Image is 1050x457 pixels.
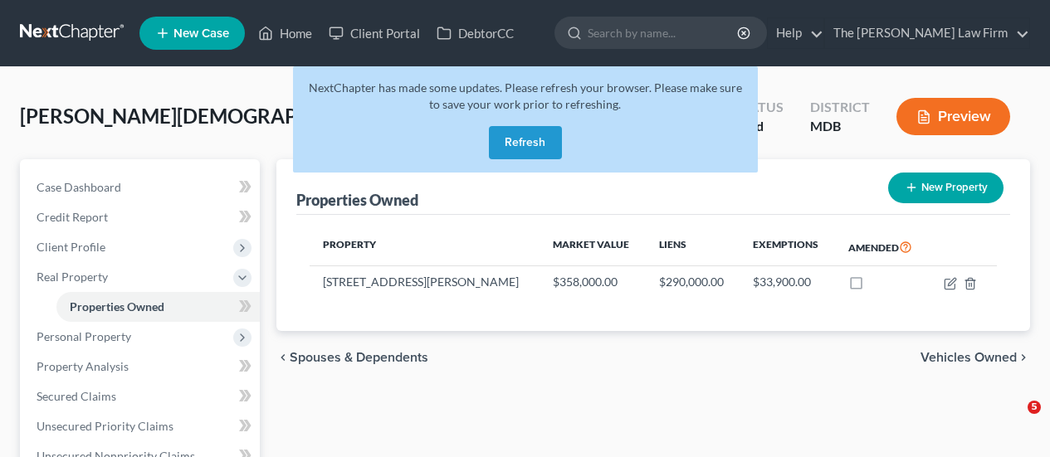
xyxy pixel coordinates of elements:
button: New Property [888,173,1004,203]
span: Spouses & Dependents [290,351,428,364]
span: [PERSON_NAME][DEMOGRAPHIC_DATA] [20,104,396,128]
span: NextChapter has made some updates. Please refresh your browser. Please make sure to save your wor... [309,80,742,111]
div: Filed [735,117,784,136]
a: The [PERSON_NAME] Law Firm [825,18,1029,48]
button: chevron_left Spouses & Dependents [276,351,428,364]
td: $358,000.00 [540,266,646,298]
span: Secured Claims [37,389,116,403]
span: Client Profile [37,240,105,254]
a: Credit Report [23,202,260,232]
th: Exemptions [740,228,835,266]
span: 5 [1028,401,1041,414]
a: Secured Claims [23,382,260,411]
span: Unsecured Priority Claims [37,419,173,433]
span: Real Property [37,270,108,284]
a: Case Dashboard [23,173,260,202]
a: Properties Owned [56,292,260,322]
a: DebtorCC [428,18,522,48]
th: Market Value [540,228,646,266]
button: Preview [896,98,1010,135]
th: Amended [835,228,928,266]
a: Property Analysis [23,352,260,382]
span: Case Dashboard [37,180,121,194]
div: Status [735,98,784,117]
span: Properties Owned [70,299,164,314]
span: Vehicles Owned [921,351,1017,364]
th: Liens [646,228,740,266]
th: Property [310,228,540,266]
td: $33,900.00 [740,266,835,298]
a: Help [768,18,823,48]
button: Refresh [489,126,562,159]
button: Vehicles Owned chevron_right [921,351,1030,364]
a: Client Portal [320,18,428,48]
i: chevron_right [1017,351,1030,364]
span: Personal Property [37,329,131,343]
div: MDB [810,117,870,136]
span: Property Analysis [37,359,129,373]
a: Unsecured Priority Claims [23,411,260,441]
td: [STREET_ADDRESS][PERSON_NAME] [310,266,540,298]
iframe: Intercom live chat [994,401,1033,440]
span: Credit Report [37,210,108,224]
div: District [810,98,870,117]
i: chevron_left [276,351,290,364]
a: Home [250,18,320,48]
td: $290,000.00 [646,266,740,298]
span: New Case [173,27,229,40]
input: Search by name... [588,17,740,48]
div: Properties Owned [296,190,418,210]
